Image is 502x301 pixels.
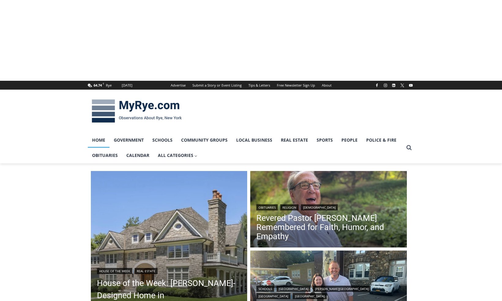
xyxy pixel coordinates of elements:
a: Revered Pastor [PERSON_NAME] Remembered for Faith, Humor, and Empathy [256,214,401,241]
a: Submit a Story or Event Listing [189,81,245,90]
nav: Primary Navigation [88,132,403,163]
a: YouTube [407,82,415,89]
a: Linkedin [390,82,397,89]
a: [DEMOGRAPHIC_DATA] [301,204,338,210]
img: MyRye.com [88,95,186,127]
a: Community Groups [177,132,232,148]
a: Sports [312,132,337,148]
a: All Categories [154,148,202,163]
a: Instagram [382,82,389,89]
a: X [399,82,406,89]
a: Advertise [167,81,189,90]
a: Schools [148,132,177,148]
a: People [337,132,362,148]
div: | | [256,203,401,210]
a: Real Estate [277,132,312,148]
a: House of the Week [97,268,132,274]
a: Government [110,132,148,148]
img: Obituary - Donald Poole - 2 [250,171,407,249]
div: | | | | [256,284,401,299]
a: Real Estate [135,268,158,274]
a: Read More Revered Pastor Donald Poole Jr. Remembered for Faith, Humor, and Empathy [250,171,407,249]
div: Rye [106,83,112,88]
a: Free Newsletter Sign Up [273,81,318,90]
div: | [97,267,241,274]
a: [GEOGRAPHIC_DATA] [256,293,290,299]
div: [DATE] [122,83,132,88]
nav: Secondary Navigation [167,81,335,90]
a: Tips & Letters [245,81,273,90]
a: [GEOGRAPHIC_DATA] [293,293,327,299]
a: Obituaries [88,148,122,163]
span: All Categories [158,152,198,159]
a: [GEOGRAPHIC_DATA] [277,286,310,292]
a: Police & Fire [362,132,401,148]
a: [PERSON_NAME][GEOGRAPHIC_DATA] [313,286,371,292]
a: Religion [280,204,299,210]
a: About [318,81,335,90]
a: Facebook [373,82,381,89]
span: 64.74 [94,83,102,87]
button: View Search Form [403,142,415,153]
a: Local Business [232,132,277,148]
a: Home [88,132,110,148]
a: Calendar [122,148,154,163]
a: Obituaries [256,204,278,210]
a: Schools [256,286,274,292]
span: F [103,82,104,85]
